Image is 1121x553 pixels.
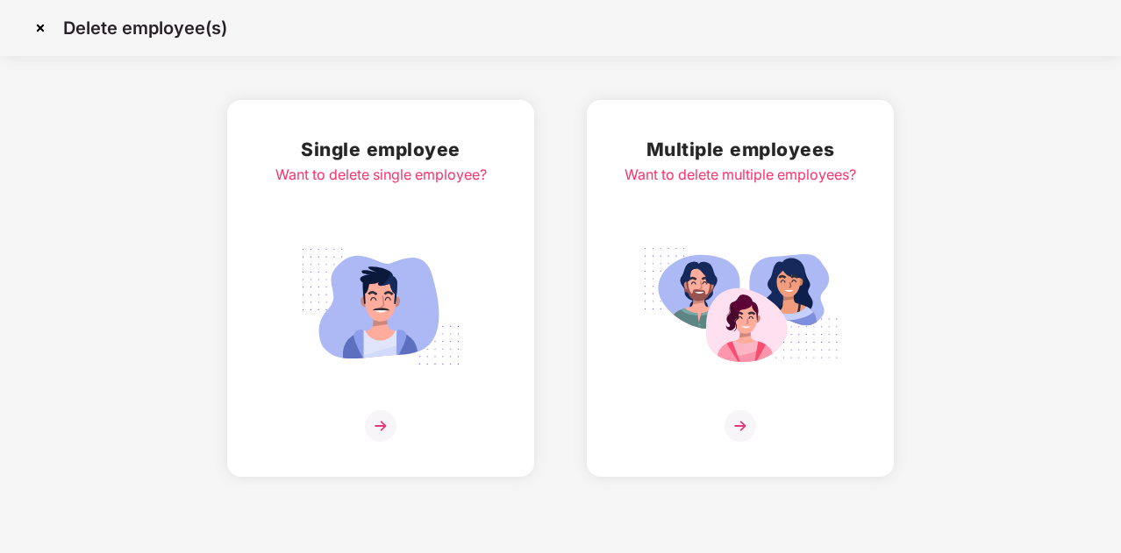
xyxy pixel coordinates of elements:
img: svg+xml;base64,PHN2ZyBpZD0iQ3Jvc3MtMzJ4MzIiIHhtbG5zPSJodHRwOi8vd3d3LnczLm9yZy8yMDAwL3N2ZyIgd2lkdG... [26,14,54,42]
img: svg+xml;base64,PHN2ZyB4bWxucz0iaHR0cDovL3d3dy53My5vcmcvMjAwMC9zdmciIHdpZHRoPSIzNiIgaGVpZ2h0PSIzNi... [365,410,396,442]
p: Delete employee(s) [63,18,227,39]
img: svg+xml;base64,PHN2ZyB4bWxucz0iaHR0cDovL3d3dy53My5vcmcvMjAwMC9zdmciIGlkPSJTaW5nbGVfZW1wbG95ZWUiIH... [282,238,479,375]
div: Want to delete multiple employees? [625,164,856,186]
h2: Single employee [275,135,487,164]
img: svg+xml;base64,PHN2ZyB4bWxucz0iaHR0cDovL3d3dy53My5vcmcvMjAwMC9zdmciIHdpZHRoPSIzNiIgaGVpZ2h0PSIzNi... [725,410,756,442]
h2: Multiple employees [625,135,856,164]
div: Want to delete single employee? [275,164,487,186]
img: svg+xml;base64,PHN2ZyB4bWxucz0iaHR0cDovL3d3dy53My5vcmcvMjAwMC9zdmciIGlkPSJNdWx0aXBsZV9lbXBsb3llZS... [642,238,839,375]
